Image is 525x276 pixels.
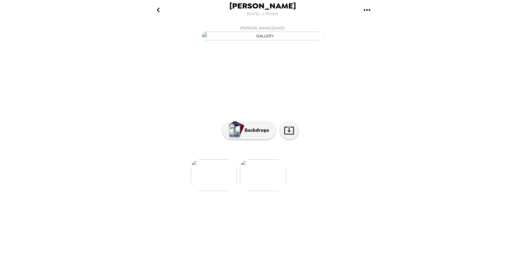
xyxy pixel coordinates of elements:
span: [PERSON_NAME] , [DATE] [240,25,285,32]
img: gallery [240,159,286,191]
button: Backdrops [222,121,276,139]
span: [PERSON_NAME] [229,2,296,10]
p: Backdrops [242,127,269,134]
button: [PERSON_NAME],[DATE] [141,23,384,42]
img: gallery [191,159,237,191]
img: gallery [202,32,323,40]
span: [DATE] • 2 Photos [247,10,278,18]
